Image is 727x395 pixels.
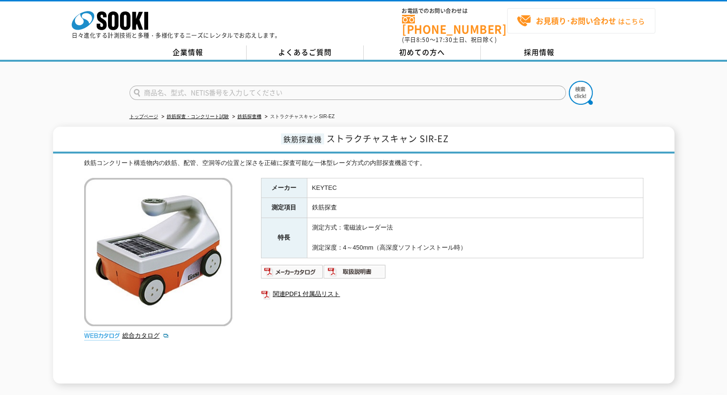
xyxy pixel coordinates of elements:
[261,288,643,300] a: 関連PDF1 付属品リスト
[84,331,120,340] img: webカタログ
[130,45,247,60] a: 企業情報
[416,35,430,44] span: 8:50
[263,112,335,122] li: ストラクチャスキャン SIR-EZ
[238,114,261,119] a: 鉄筋探査機
[324,270,386,277] a: 取扱説明書
[84,178,232,326] img: ストラクチャスキャン SIR-EZ
[247,45,364,60] a: よくあるご質問
[130,86,566,100] input: 商品名、型式、NETIS番号を入力してください
[307,178,643,198] td: KEYTEC
[261,264,324,279] img: メーカーカタログ
[324,264,386,279] img: 取扱説明書
[402,8,507,14] span: お電話でのお問い合わせは
[130,114,158,119] a: トップページ
[364,45,481,60] a: 初めての方へ
[507,8,655,33] a: お見積り･お問い合わせはこちら
[399,47,445,57] span: 初めての方へ
[326,132,449,145] span: ストラクチャスキャン SIR-EZ
[261,218,307,258] th: 特長
[84,158,643,168] div: 鉄筋コンクリート構造物内の鉄筋、配管、空洞等の位置と深さを正確に探査可能な一体型レーダ方式の内部探査機器です。
[402,35,497,44] span: (平日 ～ 土日、祝日除く)
[261,198,307,218] th: 測定項目
[517,14,645,28] span: はこちら
[281,133,324,144] span: 鉄筋探査機
[435,35,453,44] span: 17:30
[307,198,643,218] td: 鉄筋探査
[307,218,643,258] td: 測定方式：電磁波レーダー法 測定深度：4～450mm（高深度ソフトインストール時）
[402,15,507,34] a: [PHONE_NUMBER]
[261,270,324,277] a: メーカーカタログ
[481,45,598,60] a: 採用情報
[167,114,229,119] a: 鉄筋探査・コンクリート試験
[536,15,616,26] strong: お見積り･お問い合わせ
[569,81,593,105] img: btn_search.png
[122,332,169,339] a: 総合カタログ
[72,33,281,38] p: 日々進化する計測技術と多種・多様化するニーズにレンタルでお応えします。
[261,178,307,198] th: メーカー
